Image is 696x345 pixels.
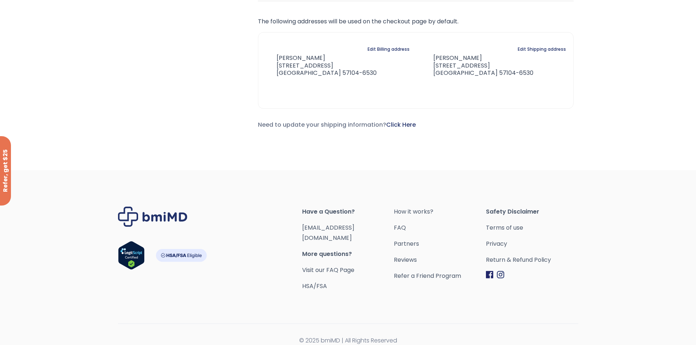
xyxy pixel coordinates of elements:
[486,271,493,279] img: Facebook
[386,120,416,129] a: Click Here
[368,44,410,54] a: Edit Billing address
[302,207,394,217] span: Have a Question?
[156,249,207,262] img: HSA-FSA
[302,282,327,290] a: HSA/FSA
[497,271,504,279] img: Instagram
[302,266,354,274] a: Visit our FAQ Page
[118,241,145,273] a: Verify LegitScript Approval for www.bmimd.com
[394,207,486,217] a: How it works?
[394,255,486,265] a: Reviews
[486,207,578,217] span: Safety Disclaimer
[302,249,394,259] span: More questions?
[266,54,377,77] address: [PERSON_NAME] [STREET_ADDRESS] [GEOGRAPHIC_DATA] 57104-6530
[258,120,416,129] span: Need to update your shipping information?
[486,239,578,249] a: Privacy
[486,223,578,233] a: Terms of use
[518,44,566,54] a: Edit Shipping address
[394,223,486,233] a: FAQ
[118,241,145,270] img: Verify Approval for www.bmimd.com
[422,54,533,77] address: [PERSON_NAME] [STREET_ADDRESS] [GEOGRAPHIC_DATA] 57104-6530
[394,239,486,249] a: Partners
[118,207,187,227] img: Brand Logo
[394,271,486,281] a: Refer a Friend Program
[258,16,574,27] p: The following addresses will be used on the checkout page by default.
[486,255,578,265] a: Return & Refund Policy
[302,223,354,242] a: [EMAIL_ADDRESS][DOMAIN_NAME]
